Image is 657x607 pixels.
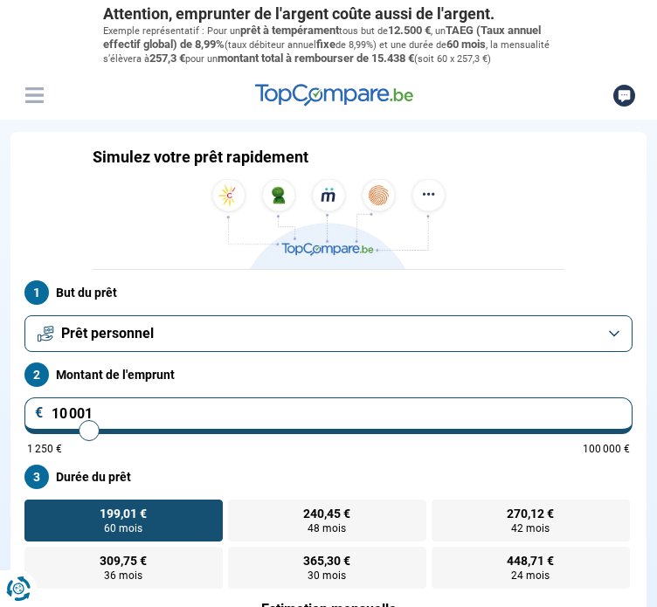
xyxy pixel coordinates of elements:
span: 270,12 € [507,507,554,520]
span: Prêt personnel [61,324,154,343]
p: Exemple représentatif : Pour un tous but de , un (taux débiteur annuel de 8,99%) et une durée de ... [103,24,554,66]
span: 24 mois [511,570,550,581]
p: Attention, emprunter de l'argent coûte aussi de l'argent. [103,4,554,24]
span: 48 mois [308,523,346,534]
span: 12.500 € [388,24,431,37]
span: 60 mois [446,38,486,51]
span: 199,01 € [100,507,147,520]
span: 365,30 € [303,555,350,567]
label: Montant de l'emprunt [24,362,633,387]
span: 30 mois [308,570,346,581]
span: 1 250 € [27,444,62,454]
span: 257,3 € [149,52,185,65]
span: 100 000 € [583,444,630,454]
h1: Simulez votre prêt rapidement [93,148,308,167]
button: Menu [21,82,47,108]
span: 240,45 € [303,507,350,520]
img: TopCompare.be [206,179,451,269]
span: montant total à rembourser de 15.438 € [218,52,414,65]
button: Prêt personnel [24,315,633,352]
span: TAEG (Taux annuel effectif global) de 8,99% [103,24,541,51]
label: Durée du prêt [24,465,633,489]
span: 36 mois [104,570,142,581]
span: 42 mois [511,523,550,534]
span: 309,75 € [100,555,147,567]
span: fixe [316,38,335,51]
span: prêt à tempérament [240,24,339,37]
img: TopCompare [255,84,413,107]
span: € [35,406,44,420]
label: But du prêt [24,280,633,305]
span: 60 mois [104,523,142,534]
span: 448,71 € [507,555,554,567]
